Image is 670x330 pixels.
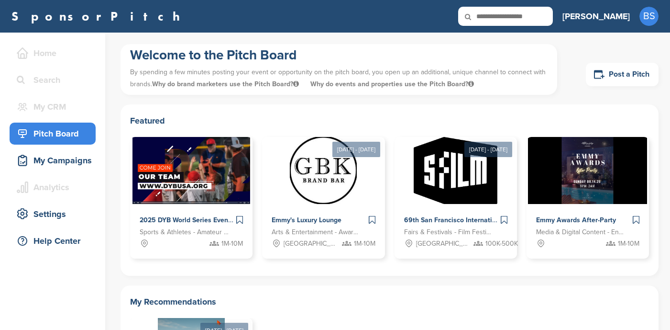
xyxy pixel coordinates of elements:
[130,137,253,259] a: Sponsorpitch & 2025 DYB World Series Events Sports & Athletes - Amateur Sports Leagues 1M-10M
[152,80,301,88] span: Why do brand marketers use the Pitch Board?
[130,64,548,92] p: By spending a few minutes posting your event or opportunity on the pitch board, you open up an ad...
[14,98,96,115] div: My CRM
[395,122,517,259] a: [DATE] - [DATE] Sponsorpitch & 69th San Francisco International Film Festival Fairs & Festivals -...
[562,10,630,23] h3: [PERSON_NAME]
[10,176,96,198] a: Analytics
[528,137,647,204] img: Sponsorpitch &
[414,137,497,204] img: Sponsorpitch &
[416,239,472,249] span: [GEOGRAPHIC_DATA], [GEOGRAPHIC_DATA]
[332,142,380,157] div: [DATE] - [DATE]
[130,295,649,308] h2: My Recommendations
[404,227,493,238] span: Fairs & Festivals - Film Festival
[10,203,96,225] a: Settings
[284,239,339,249] span: [GEOGRAPHIC_DATA], [GEOGRAPHIC_DATA]
[14,45,96,62] div: Home
[272,227,361,238] span: Arts & Entertainment - Award Show
[14,205,96,223] div: Settings
[310,80,474,88] span: Why do events and properties use the Pitch Board?
[10,149,96,171] a: My Campaigns
[10,69,96,91] a: Search
[618,239,639,249] span: 1M-10M
[221,239,243,249] span: 1M-10M
[14,179,96,196] div: Analytics
[14,125,96,142] div: Pitch Board
[11,10,186,23] a: SponsorPitch
[14,152,96,169] div: My Campaigns
[536,216,616,224] span: Emmy Awards After-Party
[262,122,384,259] a: [DATE] - [DATE] Sponsorpitch & Emmy's Luxury Lounge Arts & Entertainment - Award Show [GEOGRAPHIC...
[536,227,625,238] span: Media & Digital Content - Entertainment
[527,137,649,259] a: Sponsorpitch & Emmy Awards After-Party Media & Digital Content - Entertainment 1M-10M
[10,96,96,118] a: My CRM
[132,137,251,204] img: Sponsorpitch &
[272,216,341,224] span: Emmy's Luxury Lounge
[130,46,548,64] h1: Welcome to the Pitch Board
[140,227,229,238] span: Sports & Athletes - Amateur Sports Leagues
[10,230,96,252] a: Help Center
[404,216,547,224] span: 69th San Francisco International Film Festival
[14,232,96,250] div: Help Center
[14,71,96,89] div: Search
[485,239,518,249] span: 100K-500K
[562,6,630,27] a: [PERSON_NAME]
[10,42,96,64] a: Home
[290,137,357,204] img: Sponsorpitch &
[10,123,96,145] a: Pitch Board
[130,114,649,127] h2: Featured
[354,239,375,249] span: 1M-10M
[586,63,659,86] a: Post a Pitch
[464,142,512,157] div: [DATE] - [DATE]
[140,216,234,224] span: 2025 DYB World Series Events
[639,7,659,26] span: BS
